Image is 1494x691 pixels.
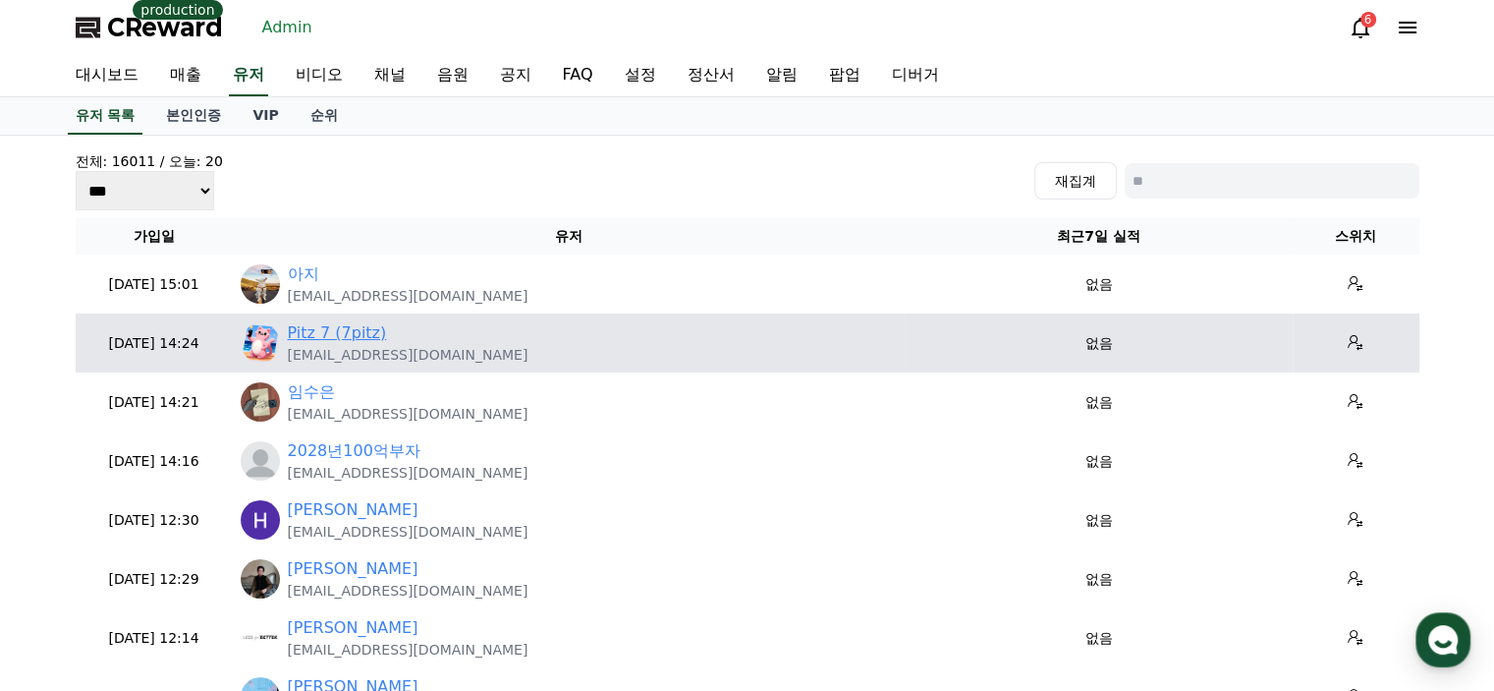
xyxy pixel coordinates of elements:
[288,557,418,581] a: [PERSON_NAME]
[6,528,130,577] a: Home
[83,333,225,354] p: [DATE] 14:24
[913,628,1285,649] p: 없음
[1293,218,1419,255] th: 스위치
[750,55,813,96] a: 알림
[241,559,280,599] img: https://lh3.googleusercontent.com/a/ACg8ocLxvE0qkujh8jHAoMsaUWN1mSKkHaxRoG3q3ZWZsVfaZ_IDGPY=s96-c
[1349,16,1372,39] a: 6
[813,55,876,96] a: 팝업
[288,404,528,424] p: [EMAIL_ADDRESS][DOMAIN_NAME]
[241,382,280,422] img: https://lh3.googleusercontent.com/a/ACg8ocJtLMyxCHoGw85QXQxDwv_yeFwp6ufXRso6nLoT7Dtgj9OeCYE=s96-c
[130,528,253,577] a: Messages
[288,498,418,522] a: [PERSON_NAME]
[68,97,143,135] a: 유저 목록
[60,55,154,96] a: 대시보드
[291,557,339,573] span: Settings
[913,274,1285,295] p: 없음
[150,97,237,135] a: 본인인증
[253,528,377,577] a: Settings
[1360,12,1376,28] div: 6
[547,55,609,96] a: FAQ
[241,500,280,540] img: https://lh3.googleusercontent.com/a/ACg8ocLI-oiunwi3RDrxrno6RKQPj3pSRYByebO6z8JOlr97uP3s3Q=s96-c
[288,345,528,365] p: [EMAIL_ADDRESS][DOMAIN_NAME]
[76,151,223,171] h4: 전체: 16011 / 오늘: 20
[76,218,233,255] th: 가입일
[288,522,528,542] p: [EMAIL_ADDRESS][DOMAIN_NAME]
[913,569,1285,590] p: 없음
[107,12,223,43] span: CReward
[83,392,225,413] p: [DATE] 14:21
[288,616,418,640] a: [PERSON_NAME]
[876,55,955,96] a: 디버거
[229,55,268,96] a: 유저
[241,323,280,363] img: https://cdn.creward.net/profile/user/YY08Aug 13, 2025142601_8e4666cd53ed36b4d82c3e17f0b7e898ba0a3...
[288,380,335,404] a: 임수은
[288,286,528,306] p: [EMAIL_ADDRESS][DOMAIN_NAME]
[163,558,221,574] span: Messages
[484,55,547,96] a: 공지
[288,640,528,660] p: [EMAIL_ADDRESS][DOMAIN_NAME]
[241,618,280,658] img: https://lh3.googleusercontent.com/a/ACg8ocL15_szdmsskZjIiyHTGG5cNKGaxs37SyW615QXgDsUK3h0pqFX=s96-c
[288,321,387,345] a: Pitz 7 (7pitz)
[83,451,225,472] p: [DATE] 14:16
[288,463,528,483] p: [EMAIL_ADDRESS][DOMAIN_NAME]
[295,97,354,135] a: 순위
[1034,162,1117,200] button: 재집계
[421,55,484,96] a: 음원
[913,392,1285,413] p: 없음
[241,264,280,304] img: http://k.kakaocdn.net/dn/QnfzU/btsJTdG73dU/eKp6cpbYb2ZlZAko4H8kY0/img_640x640.jpg
[83,628,225,649] p: [DATE] 12:14
[254,12,320,43] a: Admin
[233,218,905,255] th: 유저
[672,55,750,96] a: 정산서
[288,581,528,601] p: [EMAIL_ADDRESS][DOMAIN_NAME]
[237,97,294,135] a: VIP
[288,262,319,286] a: 아지
[76,12,223,43] a: CReward
[288,439,420,463] a: 2028년100억부자
[913,333,1285,354] p: 없음
[280,55,359,96] a: 비디오
[913,510,1285,531] p: 없음
[50,557,84,573] span: Home
[609,55,672,96] a: 설정
[83,274,225,295] p: [DATE] 15:01
[241,441,280,481] img: profile_blank.webp
[905,218,1293,255] th: 최근7일 실적
[359,55,421,96] a: 채널
[913,451,1285,472] p: 없음
[83,510,225,531] p: [DATE] 12:30
[154,55,217,96] a: 매출
[83,569,225,590] p: [DATE] 12:29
